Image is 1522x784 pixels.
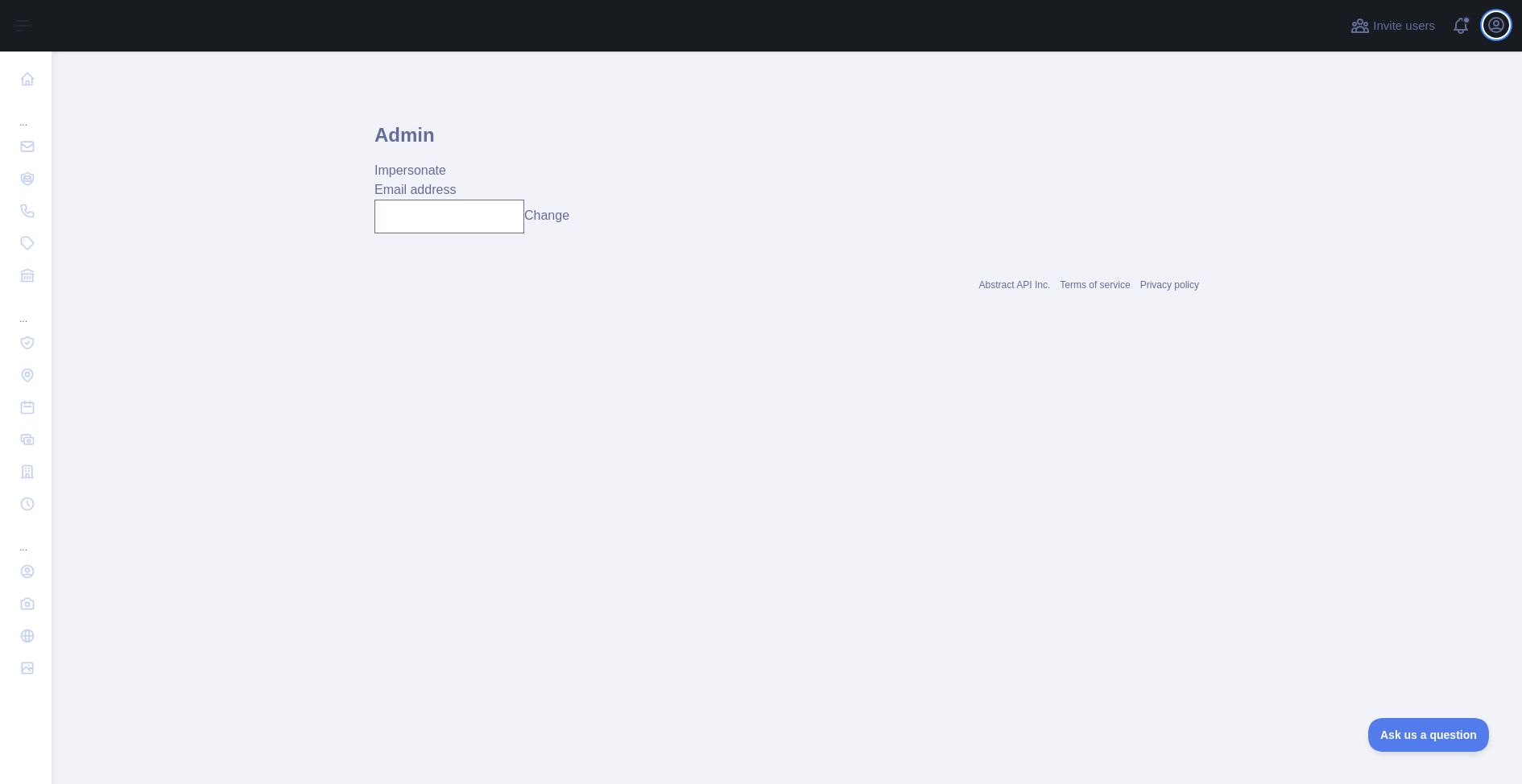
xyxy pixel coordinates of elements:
a: Terms of service [1060,279,1130,291]
button: Invite users [1347,13,1438,39]
div: ... [13,293,39,325]
button: Change [524,206,569,225]
div: ... [13,97,39,129]
label: Email address [374,183,456,196]
iframe: Toggle Customer Support [1368,718,1490,752]
h1: Admin [374,122,1199,161]
span: Invite users [1373,17,1435,35]
div: Impersonate [374,161,1199,180]
a: Abstract API Inc. [979,279,1051,291]
div: ... [13,522,39,554]
a: Privacy policy [1140,279,1199,291]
